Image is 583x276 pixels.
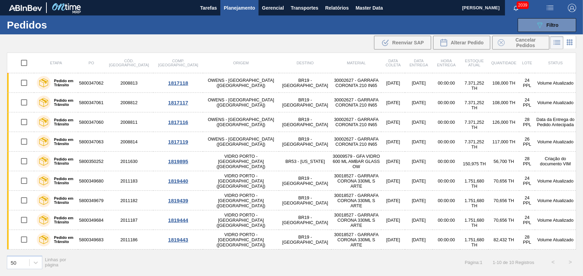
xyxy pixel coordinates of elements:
[522,61,532,65] span: Lote
[104,171,153,191] td: 2011183
[535,73,576,93] td: Volume Atualizado
[78,191,104,210] td: 5800349679
[51,235,75,244] label: Pedido em Trânsito
[488,230,519,250] td: 82,432 TH
[88,61,94,65] span: PO
[7,152,576,171] a: Pedido em Trânsito58003502522011630VIDRO PORTO - [GEOGRAPHIC_DATA] ([GEOGRAPHIC_DATA])BR53 - [US_...
[233,61,249,65] span: Origem
[405,171,432,191] td: [DATE]
[104,191,153,210] td: 2011182
[535,191,576,210] td: Volume Atualizado
[203,191,279,210] td: VIDRO PORTO - [GEOGRAPHIC_DATA] ([GEOGRAPHIC_DATA])
[331,132,381,152] td: 30002627 - GARRAFA CORONITA 210 IN65
[7,171,576,191] a: Pedido em Trânsito58003496802011183VIDRO PORTO - [GEOGRAPHIC_DATA] ([GEOGRAPHIC_DATA])BR19 - [GEO...
[7,230,576,250] a: Pedido em Trânsito58003496832011186VIDRO PORTO - [GEOGRAPHIC_DATA] ([GEOGRAPHIC_DATA])BR19 - [GEO...
[432,230,460,250] td: 00:00:00
[279,210,331,230] td: BR19 - [GEOGRAPHIC_DATA]
[154,80,202,86] div: 1817118
[203,171,279,191] td: VIDRO PORTO - [GEOGRAPHIC_DATA] ([GEOGRAPHIC_DATA])
[279,112,331,132] td: BR19 - [GEOGRAPHIC_DATA]
[51,98,75,107] label: Pedido em Trânsito
[7,93,576,112] a: Pedido em Trânsito58003470612008812OWENS - [GEOGRAPHIC_DATA] ([GEOGRAPHIC_DATA])BR19 - [GEOGRAPHI...
[7,132,576,152] a: Pedido em Trânsito58003470632008814OWENS - [GEOGRAPHIC_DATA] ([GEOGRAPHIC_DATA])BR19 - [GEOGRAPHI...
[331,152,381,171] td: 30009579 - GFA VIDRO 600 ML AMBAR GLASS OW
[492,36,549,49] button: Cancelar Pedidos
[519,152,535,171] td: 28 PPL
[297,61,314,65] span: Destino
[51,196,75,205] label: Pedido em Trânsito
[381,210,405,230] td: [DATE]
[279,132,331,152] td: BR19 - [GEOGRAPHIC_DATA]
[331,210,381,230] td: 30018527 - GARRAFA CORONA 330ML S ARTE
[519,191,535,210] td: 24 PPL
[355,4,383,12] span: Master Data
[488,191,519,210] td: 70,656 TH
[331,171,381,191] td: 30018527 - GARRAFA CORONA 330ML S ARTE
[331,112,381,132] td: 30002627 - GARRAFA CORONITA 210 IN65
[568,4,576,12] img: Logout
[51,177,75,185] label: Pedido em Trânsito
[104,132,153,152] td: 2008814
[463,161,486,166] span: 150,975 TH
[203,73,279,93] td: OWENS - [GEOGRAPHIC_DATA] ([GEOGRAPHIC_DATA])
[78,112,104,132] td: 5800347060
[381,230,405,250] td: [DATE]
[405,73,432,93] td: [DATE]
[154,237,202,243] div: 1819443
[279,93,331,112] td: BR19 - [GEOGRAPHIC_DATA]
[7,210,576,230] a: Pedido em Trânsito58003496842011187VIDRO PORTO - [GEOGRAPHIC_DATA] ([GEOGRAPHIC_DATA])BR19 - [GEO...
[104,93,153,112] td: 2008812
[154,217,202,223] div: 1819444
[7,21,108,29] h1: Pedidos
[432,210,460,230] td: 00:00:00
[405,132,432,152] td: [DATE]
[432,132,460,152] td: 00:00:00
[154,119,202,125] div: 1817116
[488,132,519,152] td: 117,000 TH
[465,260,482,265] span: Página : 1
[464,237,484,247] span: 1.751,680 TH
[78,132,104,152] td: 5800347063
[405,112,432,132] td: [DATE]
[432,191,460,210] td: 00:00:00
[465,59,484,67] span: Estoque atual
[433,36,490,49] button: Alterar Pedido
[279,191,331,210] td: BR19 - [GEOGRAPHIC_DATA]
[154,158,202,164] div: 1819895
[464,218,484,228] span: 1.751,680 TH
[519,171,535,191] td: 24 PPL
[535,171,576,191] td: Volume Atualizado
[51,137,75,146] label: Pedido em Trânsito
[464,139,484,150] span: 7.371,252 TH
[464,80,484,91] span: 7.371,252 TH
[392,40,424,45] span: Reenviar SAP
[9,5,42,11] img: TNhmsLtSVTkK8tSr43FrP2fwEKptu5GPRR3wAAAABJRU5ErkJggg==
[563,36,576,49] div: Visão em Cards
[78,171,104,191] td: 5800349680
[51,79,75,87] label: Pedido em Trânsito
[154,178,202,184] div: 1819440
[437,59,455,67] span: Hora Entrega
[519,210,535,230] td: 24 PPL
[488,93,519,112] td: 108,000 TH
[405,93,432,112] td: [DATE]
[535,230,576,250] td: Volume Atualizado
[386,59,401,67] span: Data coleta
[374,36,431,49] div: Reenviar SAP
[104,73,153,93] td: 2008813
[381,191,405,210] td: [DATE]
[203,152,279,171] td: VIDRO PORTO - [GEOGRAPHIC_DATA] ([GEOGRAPHIC_DATA])
[518,18,576,32] button: Filtro
[405,210,432,230] td: [DATE]
[519,112,535,132] td: 28 PPL
[488,171,519,191] td: 70,656 TH
[517,1,529,9] span: 2039
[51,118,75,126] label: Pedido em Trânsito
[535,112,576,132] td: Data da Entrega do Pedido Antecipada
[451,40,484,45] span: Alterar Pedido
[154,198,202,203] div: 1819439
[507,37,544,48] span: Cancelar Pedidos
[488,73,519,93] td: 108,000 TH
[409,59,428,67] span: Data entrega
[291,4,318,12] span: Transportes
